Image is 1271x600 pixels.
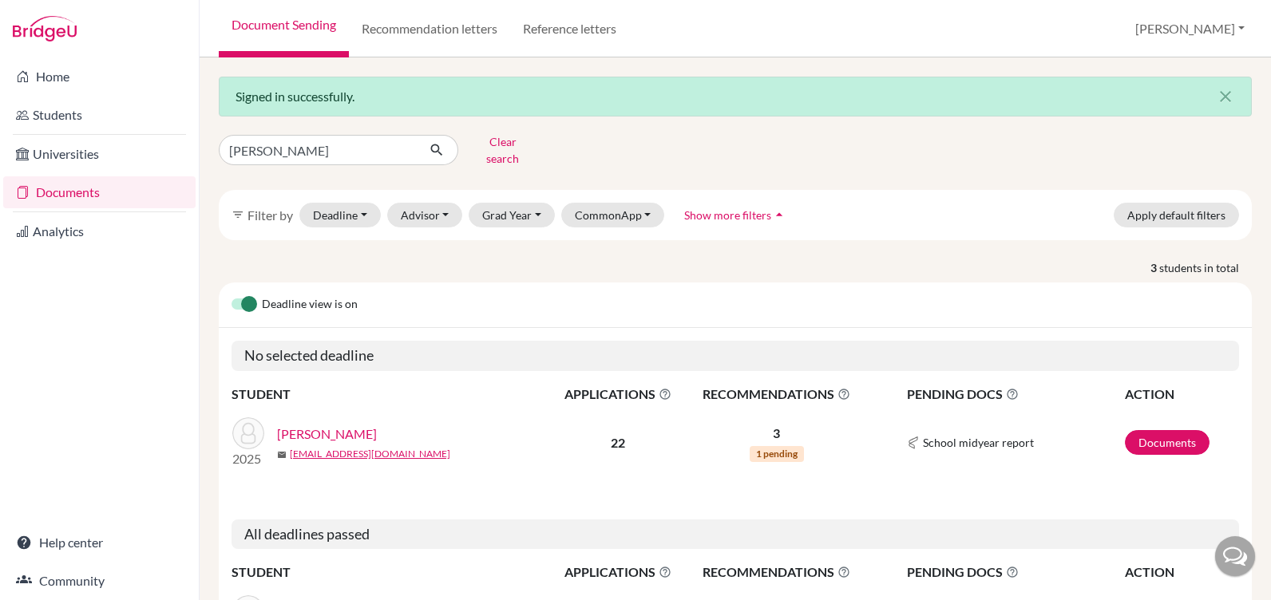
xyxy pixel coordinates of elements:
[686,385,868,404] span: RECOMMENDATIONS
[232,417,264,449] img: Cerrato, David
[1114,203,1239,227] button: Apply default filters
[3,215,196,247] a: Analytics
[3,61,196,93] a: Home
[1159,259,1252,276] span: students in total
[671,203,801,227] button: Show more filtersarrow_drop_up
[1200,77,1251,116] button: Close
[684,208,771,222] span: Show more filters
[552,385,684,404] span: APPLICATIONS
[923,434,1034,451] span: School midyear report
[232,208,244,221] i: filter_list
[1124,384,1239,405] th: ACTION
[13,16,77,41] img: Bridge-U
[232,562,551,582] th: STUDENT
[3,565,196,597] a: Community
[907,436,920,449] img: Common App logo
[469,203,555,227] button: Grad Year
[232,449,264,468] p: 2025
[232,384,551,405] th: STUDENT
[750,446,804,462] span: 1 pending
[1128,14,1252,44] button: [PERSON_NAME]
[219,77,1252,116] div: Signed in successfully.
[232,519,1239,550] h5: All deadlines passed
[247,207,293,223] span: Filter by
[552,562,684,582] span: APPLICATIONS
[907,562,1123,582] span: PENDING DOCS
[3,527,196,559] a: Help center
[219,135,417,165] input: Find student by name...
[1125,430,1210,455] a: Documents
[3,99,196,131] a: Students
[561,203,665,227] button: CommonApp
[232,341,1239,371] h5: No selected deadline
[290,447,450,461] a: [EMAIL_ADDRESS][DOMAIN_NAME]
[277,450,287,460] span: mail
[611,435,625,450] b: 22
[1216,87,1235,106] i: close
[277,424,377,444] a: [PERSON_NAME]
[686,424,868,443] p: 3
[458,129,547,171] button: Clear search
[686,562,868,582] span: RECOMMENDATIONS
[387,203,463,227] button: Advisor
[299,203,381,227] button: Deadline
[3,176,196,208] a: Documents
[3,138,196,170] a: Universities
[36,11,69,26] span: Help
[1150,259,1159,276] strong: 3
[262,295,358,314] span: Deadline view is on
[771,207,787,223] i: arrow_drop_up
[907,385,1123,404] span: PENDING DOCS
[1124,562,1239,582] th: ACTION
